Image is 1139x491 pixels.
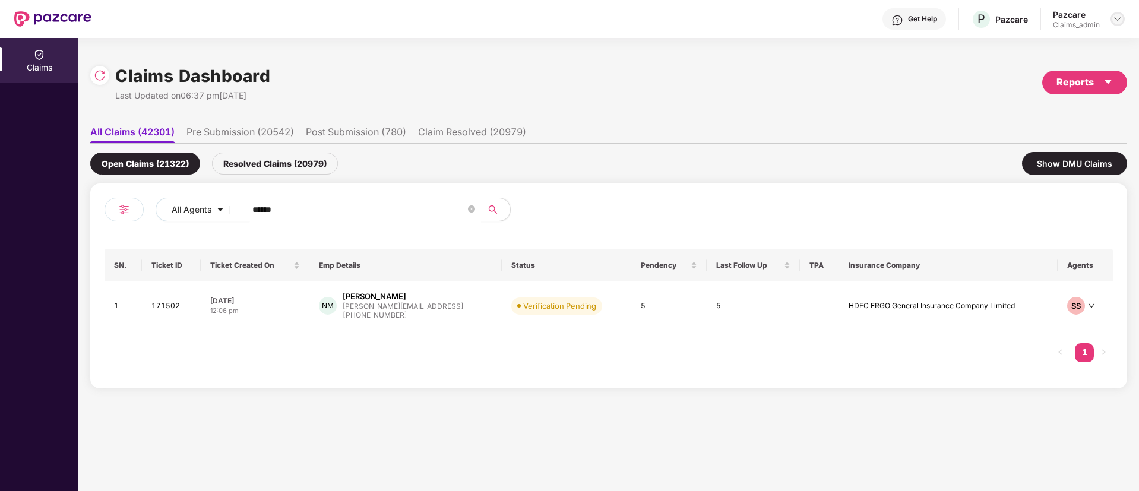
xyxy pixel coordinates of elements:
[891,14,903,26] img: svg+xml;base64,PHN2ZyBpZD0iSGVscC0zMngzMiIgeG1sbnM9Imh0dHA6Ly93d3cudzMub3JnLzIwMDAvc3ZnIiB3aWR0aD...
[33,49,45,61] img: svg+xml;base64,PHN2ZyBpZD0iQ2xhaW0iIHhtbG5zPSJodHRwOi8vd3d3LnczLm9yZy8yMDAwL3N2ZyIgd2lkdGg9IjIwIi...
[995,14,1028,25] div: Pazcare
[1053,20,1100,30] div: Claims_admin
[631,249,706,281] th: Pendency
[977,12,985,26] span: P
[1113,14,1122,24] img: svg+xml;base64,PHN2ZyBpZD0iRHJvcGRvd24tMzJ4MzIiIHhtbG5zPSJodHRwOi8vd3d3LnczLm9yZy8yMDAwL3N2ZyIgd2...
[707,249,800,281] th: Last Follow Up
[210,261,291,270] span: Ticket Created On
[1058,249,1113,281] th: Agents
[1067,297,1085,315] div: SS
[716,261,782,270] span: Last Follow Up
[1053,9,1100,20] div: Pazcare
[908,14,937,24] div: Get Help
[641,261,688,270] span: Pendency
[14,11,91,27] img: New Pazcare Logo
[201,249,309,281] th: Ticket Created On
[1088,302,1095,309] span: down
